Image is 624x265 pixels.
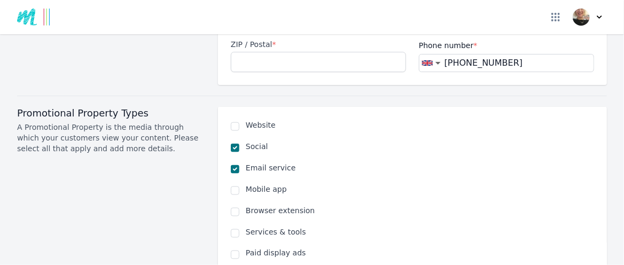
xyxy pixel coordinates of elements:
label: Mobile app [246,184,594,194]
input: Enter a phone number [441,57,594,69]
span: ▼ [435,60,441,66]
label: Paid display ads [246,248,594,259]
label: Social [246,141,594,152]
label: ZIP / Postal [231,39,406,50]
h3: Promotional Property Types [17,107,205,120]
label: Services & tools [246,227,594,237]
label: Browser extension [246,205,594,216]
span: Phone number [419,41,477,50]
label: Website [246,120,594,130]
p: A Promotional Property is the media through which your customers view your content. Please select... [17,122,205,154]
label: Email service [246,162,594,173]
